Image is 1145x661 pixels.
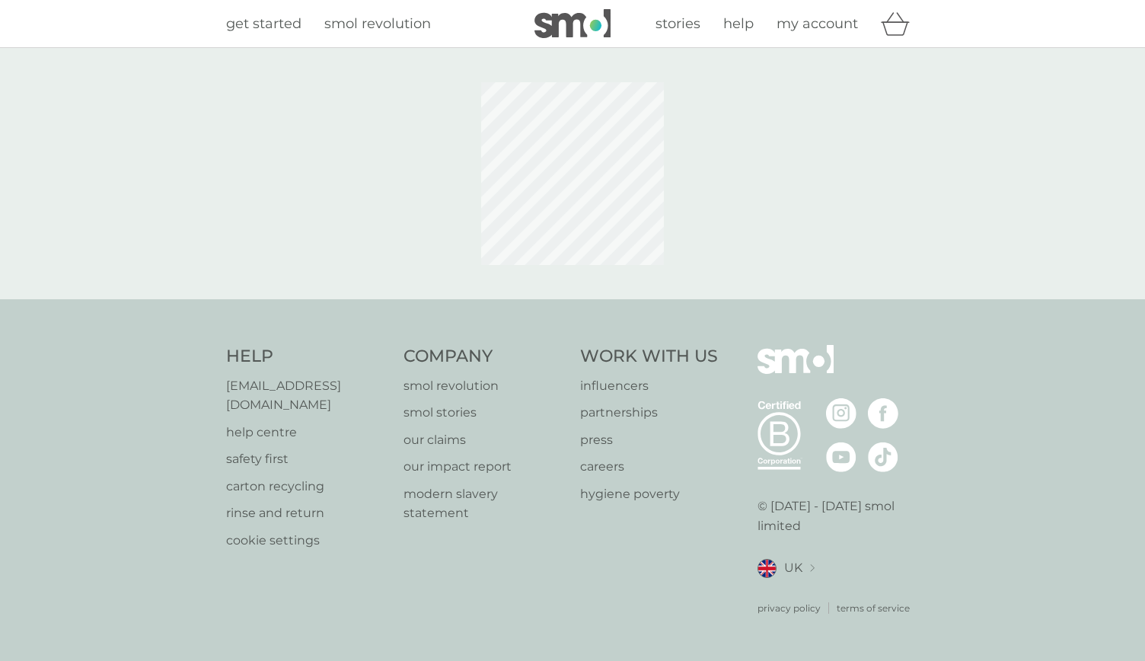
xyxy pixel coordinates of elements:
a: terms of service [837,601,910,615]
a: stories [655,13,700,35]
a: our claims [403,430,566,450]
img: UK flag [757,559,777,578]
a: [EMAIL_ADDRESS][DOMAIN_NAME] [226,376,388,415]
a: carton recycling [226,477,388,497]
a: my account [777,13,858,35]
h4: Company [403,345,566,369]
a: hygiene poverty [580,484,718,504]
img: visit the smol Tiktok page [868,442,898,472]
span: stories [655,15,700,32]
img: smol [757,345,834,397]
span: smol revolution [324,15,431,32]
a: smol revolution [324,13,431,35]
a: help centre [226,423,388,442]
img: visit the smol Facebook page [868,398,898,429]
a: help [723,13,754,35]
a: privacy policy [757,601,821,615]
a: smol revolution [403,376,566,396]
img: select a new location [810,564,815,573]
img: visit the smol Youtube page [826,442,856,472]
img: visit the smol Instagram page [826,398,856,429]
a: get started [226,13,301,35]
a: smol stories [403,403,566,423]
div: basket [881,8,919,39]
a: influencers [580,376,718,396]
span: UK [784,558,802,578]
img: smol [534,9,611,38]
h4: Work With Us [580,345,718,369]
a: press [580,430,718,450]
a: partnerships [580,403,718,423]
a: rinse and return [226,503,388,523]
a: safety first [226,449,388,469]
span: get started [226,15,301,32]
span: help [723,15,754,32]
a: our impact report [403,457,566,477]
a: cookie settings [226,531,388,551]
a: careers [580,457,718,477]
span: my account [777,15,858,32]
h4: Help [226,345,388,369]
a: modern slavery statement [403,484,566,523]
p: © [DATE] - [DATE] smol limited [757,497,920,535]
